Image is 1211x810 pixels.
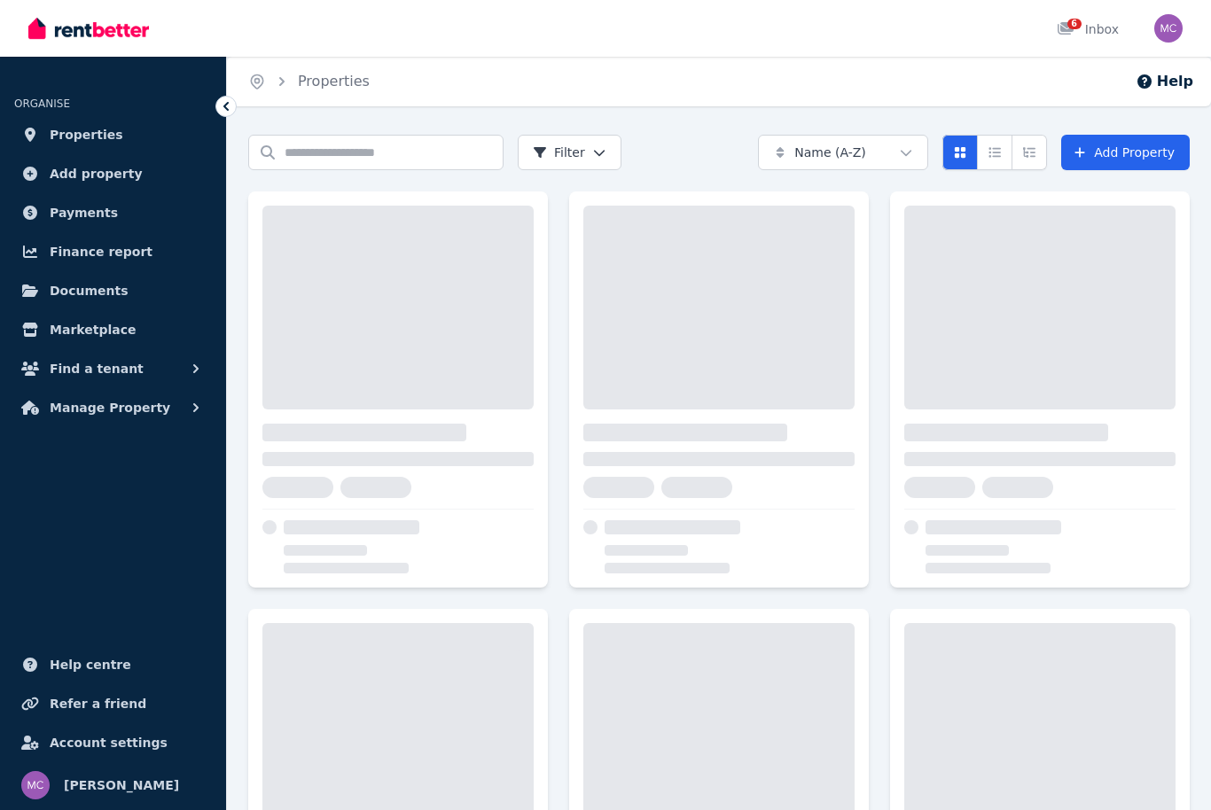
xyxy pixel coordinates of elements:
span: Payments [50,202,118,223]
span: Add property [50,163,143,184]
a: Account settings [14,725,212,760]
a: Add Property [1061,135,1190,170]
img: RentBetter [28,15,149,42]
span: Documents [50,280,129,301]
span: Refer a friend [50,693,146,714]
a: Add property [14,156,212,191]
span: Filter [533,144,585,161]
button: Find a tenant [14,351,212,386]
button: Help [1136,71,1193,92]
span: Find a tenant [50,358,144,379]
span: Manage Property [50,397,170,418]
span: [PERSON_NAME] [64,775,179,796]
a: Help centre [14,647,212,682]
span: Finance report [50,241,152,262]
span: 6 [1067,19,1082,29]
button: Filter [518,135,621,170]
div: Inbox [1057,20,1119,38]
a: Payments [14,195,212,230]
button: Card view [942,135,978,170]
nav: Breadcrumb [227,57,391,106]
span: Properties [50,124,123,145]
a: Documents [14,273,212,308]
div: View options [942,135,1047,170]
button: Expanded list view [1012,135,1047,170]
span: Account settings [50,732,168,753]
span: Name (A-Z) [794,144,866,161]
img: Miles Carpenter [21,771,50,799]
span: Help centre [50,654,131,675]
a: Finance report [14,234,212,269]
img: Miles Carpenter [1154,14,1183,43]
button: Compact list view [977,135,1012,170]
a: Properties [298,73,370,90]
span: Marketplace [50,319,136,340]
a: Refer a friend [14,686,212,721]
button: Name (A-Z) [758,135,928,170]
span: ORGANISE [14,97,70,110]
button: Manage Property [14,390,212,425]
a: Properties [14,117,212,152]
a: Marketplace [14,312,212,347]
